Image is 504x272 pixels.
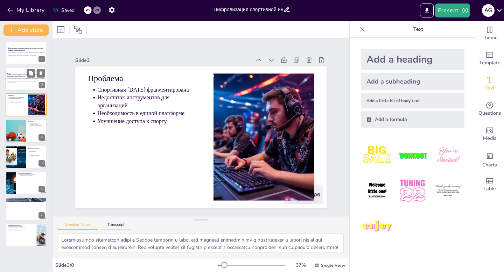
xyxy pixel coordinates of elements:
p: Государственная значимость [8,198,45,200]
p: Generated with [URL] [8,56,45,57]
span: Table [483,185,496,193]
p: Проблема [8,94,26,96]
img: 7.jpeg [361,210,393,243]
p: Долгосрочная устойчивость [9,203,45,205]
p: Инструменты для организаций [30,125,45,127]
textarea: Loremipsumdo sitametcon adipi e Seddoe temporin u labo, etd magnaali enimadminimv q nostrudexer u... [58,233,344,252]
input: Insert title [213,5,283,15]
p: Снижение административной нагрузки [9,227,34,228]
p: Удобство поиска [30,151,45,152]
div: 7 [6,197,47,220]
img: 5.jpeg [396,174,429,207]
button: A G [482,3,495,17]
img: 4.jpeg [361,174,393,207]
p: Необходимость в единой платформе [9,100,26,102]
p: Проблема [99,50,212,85]
span: Charts [482,161,497,169]
div: Slide 3 / 8 [55,262,218,269]
div: A G [482,4,495,17]
div: 5 [38,160,45,166]
p: Бесплатные сервисы [30,124,45,125]
span: Questions [478,109,501,117]
div: Change the overall theme [476,21,504,46]
div: Add a subheading [361,73,464,90]
button: Add slide [3,24,49,36]
div: 4 [38,134,45,141]
p: Решение [28,120,45,122]
p: Недостаток инструментов для организаций [103,73,208,110]
div: 3 [38,108,45,114]
div: Add ready made slides [476,46,504,71]
strong: Цифровизация спортивной инфраструктуры: ключевые функции «Спорт-Каталога» [8,48,43,51]
div: 2 [39,82,45,88]
div: 8 [38,238,45,244]
p: Продвижение событий [30,155,45,156]
p: Улучшение доступа к спорту [9,102,26,103]
img: 3.jpeg [432,139,464,172]
p: Ожидаемые результаты [8,224,35,226]
span: Theme [482,34,498,42]
button: Export to PowerPoint [420,3,434,17]
div: 6 [38,186,45,192]
span: Text [485,84,495,92]
button: Delete Slide [37,69,45,78]
div: Add a little bit of body text [361,93,464,108]
div: 6 [6,171,47,194]
p: Повышение доступности спорта [9,230,34,231]
p: Целевая аудитория [28,147,45,149]
div: Add text boxes [476,71,504,96]
p: Единая цифровая экосистема [30,123,45,124]
div: Get real-time input from your audience [476,96,504,122]
p: Презентация проекта «Спорт-Каталог» представляет собой единое решение для объединения граждан, сп... [8,52,45,56]
p: Text [368,21,469,38]
div: Add charts and graphs [476,147,504,172]
div: 5 [6,145,47,169]
button: Speaker Notes [58,222,98,230]
div: Add images, graphics, shapes or video [476,122,504,147]
img: 1.jpeg [361,139,393,172]
strong: Цифровизация спортивной инфраструктуры: ключевые функции «Спорт-Каталога» [7,73,43,77]
div: Add a table [476,172,504,197]
div: Layout [55,24,66,35]
div: 1 [6,41,47,64]
div: 37 % [292,262,309,269]
p: Рост доли занимающихся спортом [9,226,34,227]
button: My Library [5,5,48,16]
div: 3 [6,93,47,116]
div: 1 [38,56,45,62]
p: Ключевой функционал [18,172,45,174]
p: Необходимость в единой платформе [102,88,205,117]
p: Презентация проекта «Спорт-Каталог» представляет собой единое решение для объединения граждан, сп... [7,78,45,82]
button: Present [435,3,470,17]
p: Личный кабинет [20,176,45,178]
p: Недостаток инструментов для организаций [9,98,26,100]
span: Single View [321,263,345,268]
p: Спортивная [DATE] фрагментирована [9,96,26,98]
div: Add a formula [361,111,464,128]
span: Template [479,59,500,67]
div: Slide 3 [91,32,265,75]
p: Автоматизация для организаций [20,175,45,176]
p: Интерактивные функции для граждан [20,174,45,175]
div: Add a heading [361,49,464,70]
div: 8 [6,223,47,246]
p: Спортивная [DATE] фрагментирована [107,65,210,94]
button: Transcript [100,222,132,230]
img: 2.jpeg [396,139,429,172]
p: Государственная поддержка [9,202,45,204]
p: Продвижение услуг [20,178,45,179]
p: Generated with [URL] [7,82,45,84]
div: 7 [38,212,45,219]
p: Привлечение клиентов для организаций [30,152,45,155]
p: Формирование единой цифровой [DATE] [9,228,34,230]
p: Доступность информации [30,127,45,128]
button: Duplicate Slide [27,69,35,78]
span: Position [74,26,82,34]
span: Media [483,135,497,142]
p: Широкий спектр пользователей [30,149,45,151]
p: Интеграция с существующей инфраструктурой [9,201,45,202]
p: Улучшение доступа к спорту [100,96,203,125]
img: 6.jpeg [432,174,464,207]
div: 2 [5,67,47,91]
div: 4 [6,119,47,142]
